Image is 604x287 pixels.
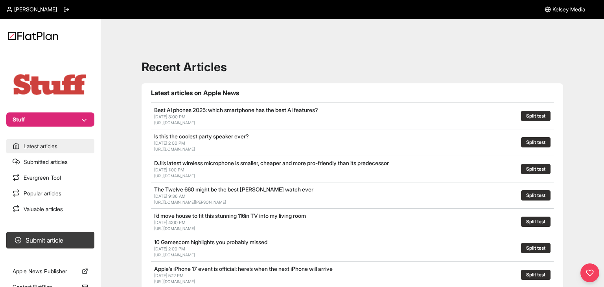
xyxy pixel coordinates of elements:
button: Split test [521,137,551,147]
button: Split test [521,217,551,227]
a: I’d move house to fit this stunning 116in TV into my living room [154,212,306,219]
span: [DATE] 2:00 PM [154,246,185,252]
span: [DATE] 2:00 PM [154,140,185,146]
button: Split test [521,270,551,280]
a: The Twelve 660 might be the best [PERSON_NAME] watch ever [154,186,313,193]
span: [DATE] 4:00 PM [154,220,186,225]
span: [DATE] 5:12 PM [154,273,184,278]
button: Stuff [6,112,94,127]
a: [URL][DOMAIN_NAME] [154,147,195,151]
a: [URL][DOMAIN_NAME] [154,252,195,257]
a: Valuable articles [6,202,94,216]
a: [URL][DOMAIN_NAME][PERSON_NAME] [154,200,226,204]
span: [DATE] 1:00 PM [154,167,184,173]
a: Apple News Publisher [6,264,94,278]
a: Popular articles [6,186,94,201]
a: [URL][DOMAIN_NAME] [154,173,195,178]
span: [PERSON_NAME] [14,6,57,13]
span: Kelsey Media [552,6,585,13]
a: Is this the coolest party speaker ever? [154,133,249,140]
a: [URL][DOMAIN_NAME] [154,279,195,284]
a: 10 Gamescom highlights you probably missed [154,239,267,245]
a: Best AI phones 2025: which smartphone has the best AI features? [154,107,318,113]
img: Publication Logo [11,72,90,97]
a: [URL][DOMAIN_NAME] [154,120,195,125]
button: Submit article [6,232,94,248]
button: Split test [521,243,551,253]
button: Split test [521,190,551,201]
span: [DATE] 3:00 PM [154,114,186,120]
a: Latest articles [6,139,94,153]
img: Logo [8,31,58,40]
button: Split test [521,111,551,121]
a: Apple’s iPhone 17 event is official: here’s when the next iPhone will arrive [154,265,333,272]
a: [PERSON_NAME] [6,6,57,13]
a: [URL][DOMAIN_NAME] [154,226,195,231]
h1: Recent Articles [142,60,563,74]
h1: Latest articles on Apple News [151,88,554,98]
span: [DATE] 9:36 AM [154,193,186,199]
a: Submitted articles [6,155,94,169]
a: Evergreen Tool [6,171,94,185]
a: DJI’s latest wireless microphone is smaller, cheaper and more pro-friendly than its predecessor [154,160,389,166]
button: Split test [521,164,551,174]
